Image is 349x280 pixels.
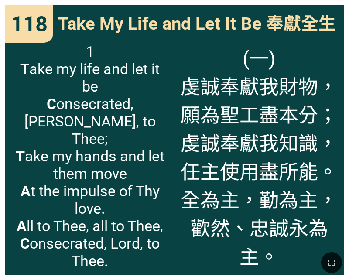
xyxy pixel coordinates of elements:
span: 118 [11,12,48,37]
b: T [16,147,25,165]
b: C [47,95,56,113]
span: 1 ake my life and let it be onsecrated, [PERSON_NAME], to Thee; ake my hands and let them move t ... [11,43,169,270]
b: C [20,235,30,252]
b: T [20,60,29,78]
span: Take My Life and Let It Be 奉獻全生 [58,10,336,35]
b: A [17,217,27,235]
span: (一) 虔誠奉獻我財物， 願為聖工盡本分； 虔誠奉獻我知識， 任主使用盡所能。 全為主，勤為主， 歡然、忠誠永為主。 [180,43,338,270]
b: A [21,182,31,200]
